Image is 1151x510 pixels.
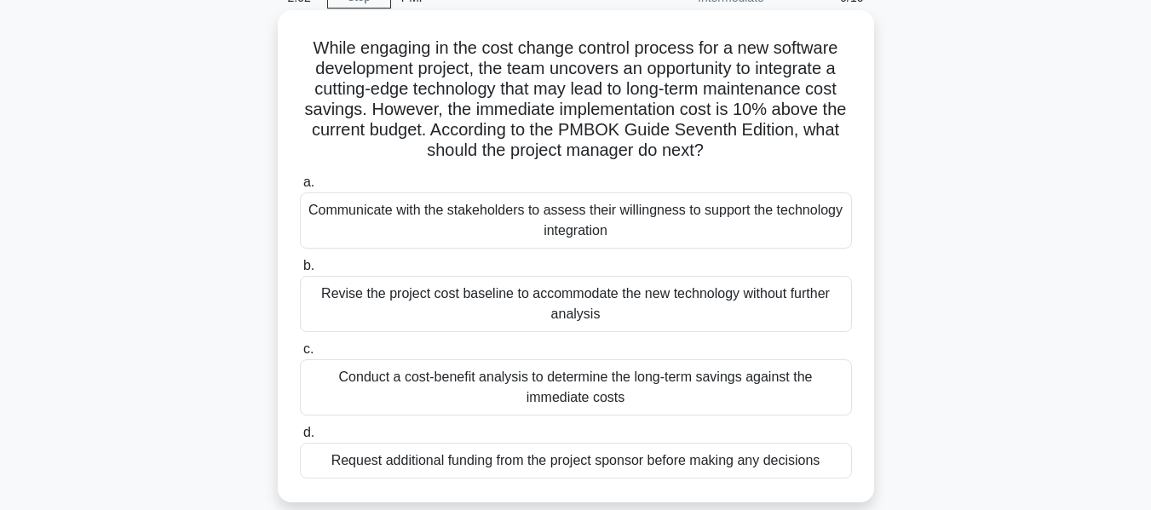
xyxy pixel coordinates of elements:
span: d. [303,425,314,439]
span: c. [303,341,314,356]
div: Revise the project cost baseline to accommodate the new technology without further analysis [300,276,852,332]
div: Conduct a cost-benefit analysis to determine the long-term savings against the immediate costs [300,359,852,415]
div: Request additional funding from the project sponsor before making any decisions [300,443,852,478]
span: b. [303,258,314,272]
span: a. [303,175,314,189]
h5: While engaging in the cost change control process for a new software development project, the tea... [298,37,854,162]
div: Communicate with the stakeholders to assess their willingness to support the technology integration [300,192,852,249]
